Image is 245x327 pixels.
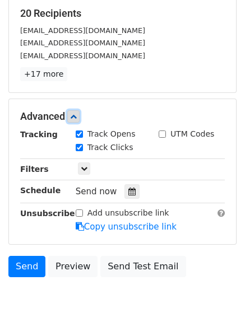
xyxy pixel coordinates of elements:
a: Send [8,256,45,277]
label: UTM Codes [170,128,214,140]
label: Add unsubscribe link [87,207,169,219]
iframe: Chat Widget [189,273,245,327]
a: Copy unsubscribe link [76,222,177,232]
strong: Schedule [20,186,61,195]
a: Send Test Email [100,256,186,277]
strong: Filters [20,165,49,174]
h5: 20 Recipients [20,7,225,20]
span: Send now [76,186,117,197]
label: Track Clicks [87,142,133,153]
strong: Tracking [20,130,58,139]
label: Track Opens [87,128,136,140]
a: Preview [48,256,98,277]
strong: Unsubscribe [20,209,75,218]
small: [EMAIL_ADDRESS][DOMAIN_NAME] [20,52,145,60]
a: +17 more [20,67,67,81]
small: [EMAIL_ADDRESS][DOMAIN_NAME] [20,26,145,35]
small: [EMAIL_ADDRESS][DOMAIN_NAME] [20,39,145,47]
h5: Advanced [20,110,225,123]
